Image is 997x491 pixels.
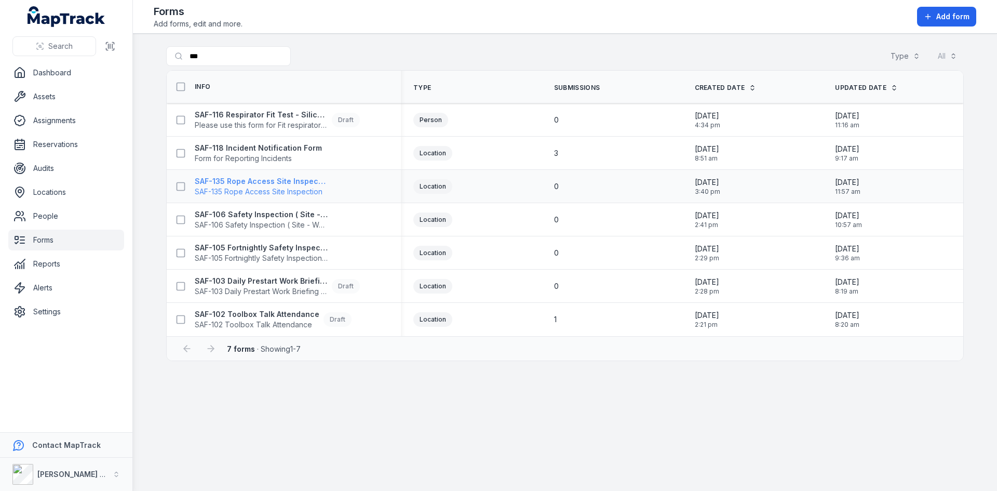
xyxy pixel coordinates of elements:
[835,244,860,254] span: [DATE]
[695,244,719,254] span: [DATE]
[227,344,301,353] span: · Showing 1 - 7
[835,221,862,229] span: 10:57 am
[835,210,862,221] span: [DATE]
[154,19,242,29] span: Add forms, edit and more.
[835,84,886,92] span: Updated Date
[695,111,720,129] time: 9/9/2025, 4:34:16 PM
[195,320,319,330] span: SAF-102 Toolbox Talk Attendance
[413,179,452,194] div: Location
[835,177,860,188] span: [DATE]
[8,134,124,155] a: Reservations
[195,110,328,120] strong: SAF-116 Respirator Fit Test - Silica and Asbestos Awareness
[413,312,452,327] div: Location
[931,46,964,66] button: All
[554,314,557,325] span: 1
[695,277,719,287] span: [DATE]
[835,84,898,92] a: Updated Date
[695,111,720,121] span: [DATE]
[884,46,927,66] button: Type
[695,221,719,229] span: 2:41 pm
[554,148,558,158] span: 3
[195,120,328,130] span: Please use this form for Fit respiratory test declaration
[8,230,124,250] a: Forms
[695,84,745,92] span: Created Date
[835,287,859,296] span: 8:19 am
[413,213,452,227] div: Location
[835,321,859,329] span: 8:20 am
[554,281,559,291] span: 0
[554,84,600,92] span: Submissions
[195,110,360,130] a: SAF-116 Respirator Fit Test - Silica and Asbestos AwarenessPlease use this form for Fit respirato...
[195,276,328,286] strong: SAF-103 Daily Prestart Work Briefing Attendance Register
[835,111,859,121] span: [DATE]
[695,177,720,196] time: 6/2/2025, 3:40:39 PM
[835,144,859,154] span: [DATE]
[695,310,719,321] span: [DATE]
[413,279,452,294] div: Location
[195,176,328,187] strong: SAF-135 Rope Access Site Inspection
[554,215,559,225] span: 0
[413,246,452,260] div: Location
[28,6,105,27] a: MapTrack
[8,86,124,107] a: Assets
[154,4,242,19] h2: Forms
[413,146,452,161] div: Location
[695,287,719,296] span: 2:28 pm
[195,243,328,253] strong: SAF-105 Fortnightly Safety Inspection (Yard)
[8,254,124,274] a: Reports
[835,210,862,229] time: 9/10/2025, 10:57:00 AM
[195,209,328,220] strong: SAF-106 Safety Inspection ( Site - Weekly )
[835,310,859,329] time: 9/9/2025, 8:20:12 AM
[695,310,719,329] time: 6/2/2025, 2:21:17 PM
[12,36,96,56] button: Search
[917,7,976,26] button: Add form
[835,111,859,129] time: 9/10/2025, 11:16:36 AM
[195,143,322,153] strong: SAF-118 Incident Notification Form
[695,277,719,296] time: 6/2/2025, 2:28:30 PM
[195,243,328,263] a: SAF-105 Fortnightly Safety Inspection (Yard)SAF-105 Fortnightly Safety Inspection (Yard)
[554,181,559,192] span: 0
[554,115,559,125] span: 0
[195,309,319,320] strong: SAF-102 Toolbox Talk Attendance
[835,277,859,296] time: 9/9/2025, 8:19:15 AM
[695,144,719,154] span: [DATE]
[37,470,123,479] strong: [PERSON_NAME] Group
[413,84,431,92] span: Type
[195,187,328,197] span: SAF-135 Rope Access Site Inspection
[835,254,860,262] span: 9:36 am
[195,209,328,230] a: SAF-106 Safety Inspection ( Site - Weekly )SAF-106 Safety Inspection ( Site - Weekly )
[695,254,719,262] span: 2:29 pm
[835,310,859,321] span: [DATE]
[32,441,101,449] strong: Contact MapTrack
[835,177,860,196] time: 9/10/2025, 11:57:47 AM
[695,177,720,188] span: [DATE]
[195,83,210,91] span: Info
[835,277,859,287] span: [DATE]
[8,110,124,131] a: Assignments
[413,113,448,127] div: Person
[8,301,124,322] a: Settings
[835,154,859,163] span: 9:17 am
[8,158,124,179] a: Audits
[695,210,719,221] span: [DATE]
[8,277,124,298] a: Alerts
[8,62,124,83] a: Dashboard
[195,253,328,263] span: SAF-105 Fortnightly Safety Inspection (Yard)
[332,279,360,294] div: Draft
[195,176,328,197] a: SAF-135 Rope Access Site InspectionSAF-135 Rope Access Site Inspection
[8,206,124,227] a: People
[48,41,73,51] span: Search
[324,312,352,327] div: Draft
[195,153,322,164] span: Form for Reporting Incidents
[195,286,328,297] span: SAF-103 Daily Prestart Work Briefing Attendance Register
[695,321,719,329] span: 2:21 pm
[8,182,124,203] a: Locations
[554,248,559,258] span: 0
[695,84,757,92] a: Created Date
[195,143,322,164] a: SAF-118 Incident Notification FormForm for Reporting Incidents
[835,144,859,163] time: 9/10/2025, 9:17:08 AM
[695,154,719,163] span: 8:51 am
[695,210,719,229] time: 6/2/2025, 2:41:35 PM
[695,121,720,129] span: 4:34 pm
[195,276,360,297] a: SAF-103 Daily Prestart Work Briefing Attendance RegisterSAF-103 Daily Prestart Work Briefing Atte...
